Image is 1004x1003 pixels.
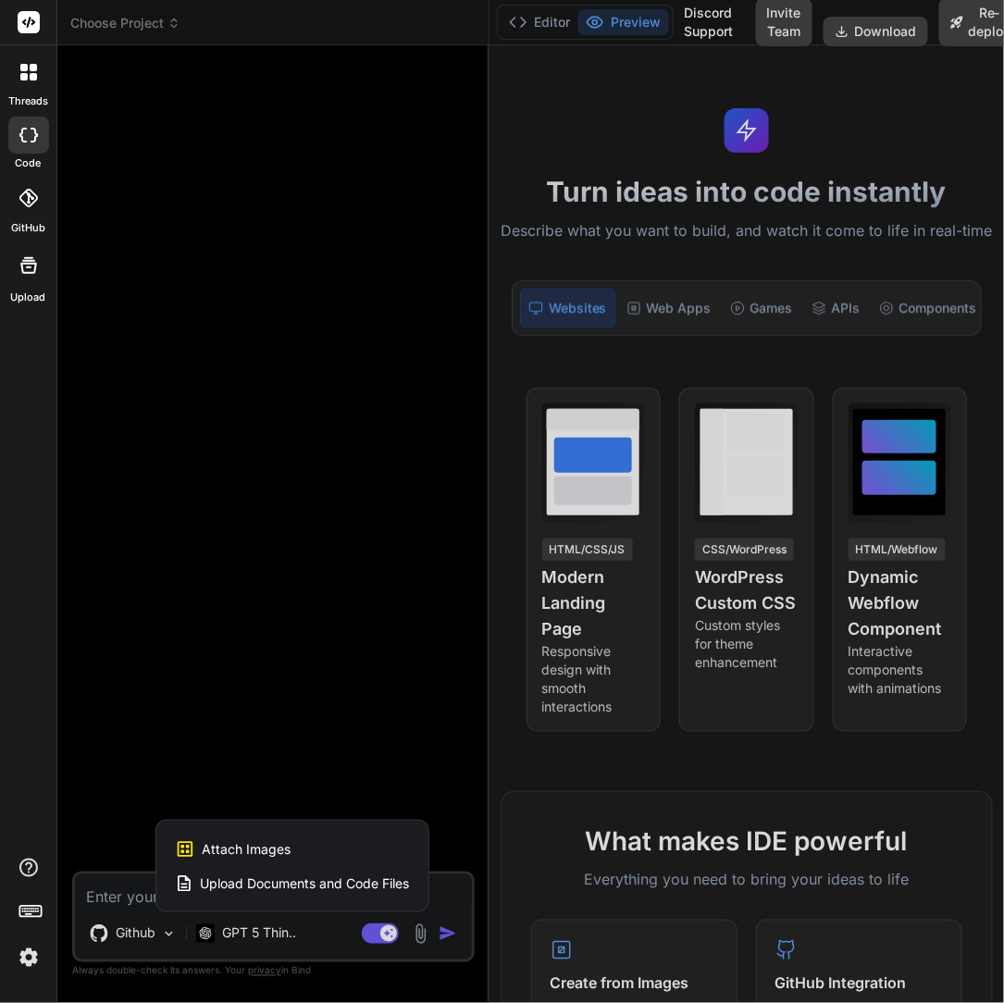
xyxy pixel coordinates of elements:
span: Attach Images [203,840,291,859]
label: GitHub [11,220,45,236]
img: settings [13,942,44,973]
span: Upload Documents and Code Files [201,874,410,893]
label: Upload [11,290,46,305]
label: code [16,155,42,171]
label: threads [8,93,48,109]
